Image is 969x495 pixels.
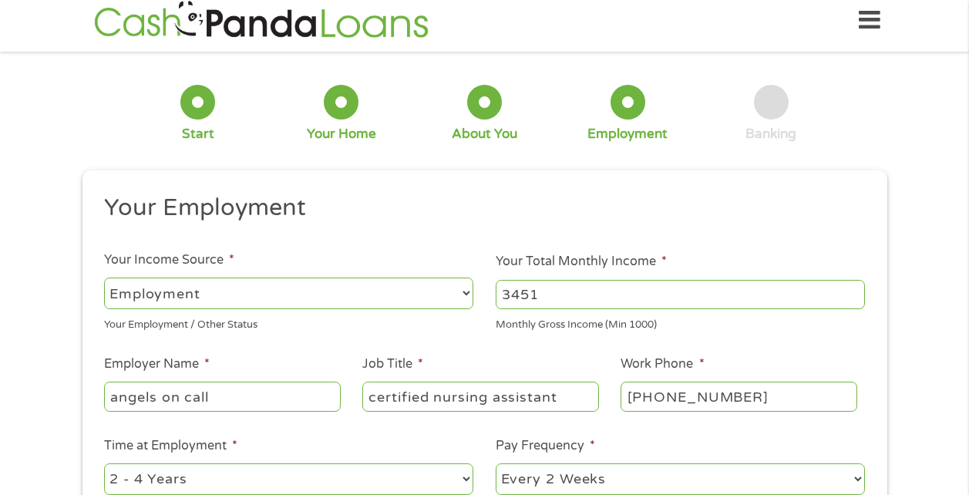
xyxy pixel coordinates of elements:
[745,126,796,143] div: Banking
[104,312,473,333] div: Your Employment / Other Status
[496,438,595,454] label: Pay Frequency
[104,356,210,372] label: Employer Name
[587,126,668,143] div: Employment
[182,126,214,143] div: Start
[104,252,234,268] label: Your Income Source
[104,193,853,224] h2: Your Employment
[104,438,237,454] label: Time at Employment
[621,382,856,411] input: (231) 754-4010
[362,356,423,372] label: Job Title
[621,356,704,372] label: Work Phone
[362,382,598,411] input: Cashier
[452,126,517,143] div: About You
[307,126,376,143] div: Your Home
[496,280,865,309] input: 1800
[496,312,865,333] div: Monthly Gross Income (Min 1000)
[104,382,340,411] input: Walmart
[496,254,667,270] label: Your Total Monthly Income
